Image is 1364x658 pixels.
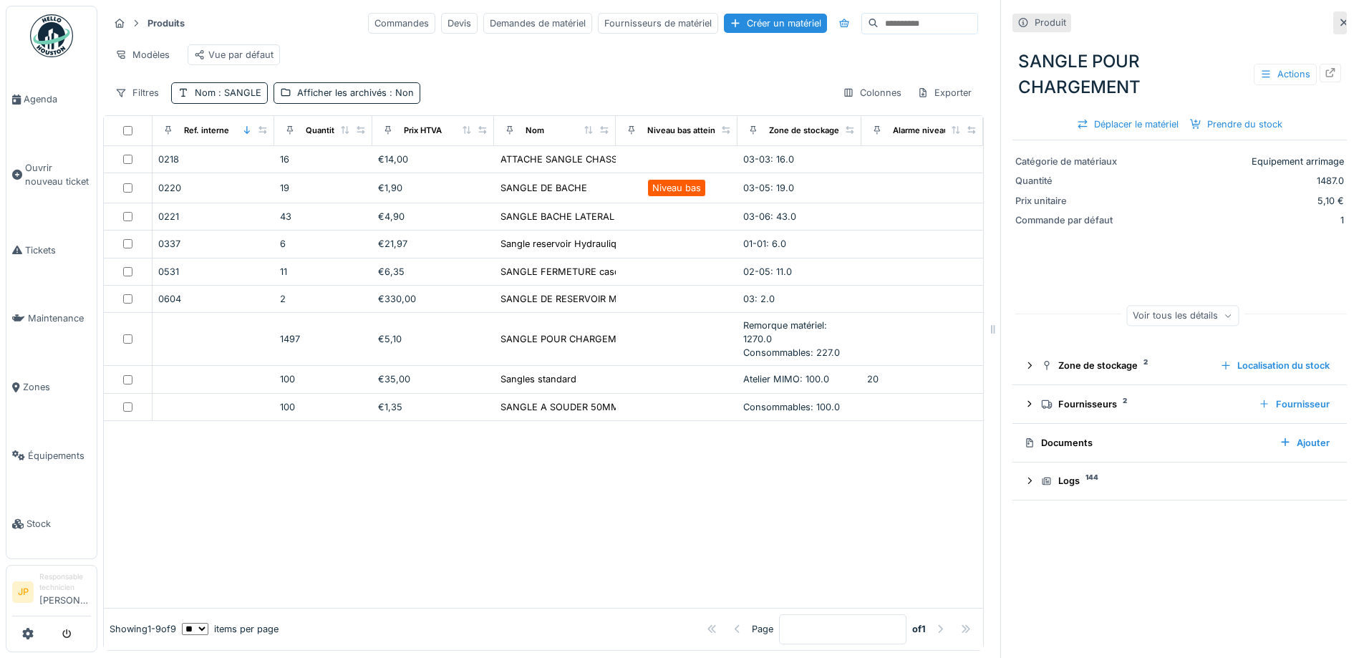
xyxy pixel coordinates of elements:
div: Fournisseurs [1041,397,1247,411]
div: €1,90 [378,181,488,195]
a: Maintenance [6,284,97,353]
div: 6 [280,237,366,251]
div: 0531 [158,265,269,279]
a: Zones [6,353,97,422]
span: Consommables: 100.0 [743,402,840,412]
div: 1497 [280,332,366,346]
div: Niveau bas [652,181,701,195]
span: 03: 2.0 [743,294,775,304]
div: Fournisseurs de matériel [598,13,718,34]
span: Consommables: 227.0 [743,347,840,358]
div: Modèles [109,44,176,65]
div: €4,90 [378,210,488,223]
div: Quantité [1015,174,1123,188]
div: Prix unitaire [1015,194,1123,208]
div: 19 [280,181,366,195]
div: 0220 [158,181,269,195]
div: €21,97 [378,237,488,251]
div: €5,10 [378,332,488,346]
div: SANGLE DE RESERVOIR MAZOUT DAF [500,292,671,306]
div: Exporter [911,82,978,103]
div: Zone de stockage [769,125,839,137]
div: Vue par défaut [194,48,274,62]
div: Commande par défaut [1015,213,1123,227]
div: SANGLE POUR CHARGEMENT [1012,43,1347,106]
div: 100 [280,400,366,414]
div: Devis [441,13,478,34]
span: Maintenance [28,311,91,325]
span: Zones [23,380,91,394]
summary: Zone de stockage2Localisation du stock [1018,352,1341,379]
span: Agenda [24,92,91,106]
div: Catégorie de matériaux [1015,155,1123,168]
span: 03-03: 16.0 [743,154,794,165]
div: Prendre du stock [1184,115,1288,134]
div: SANGLE BACHE LATERAL AVEC BOUCLE [500,210,682,223]
div: ATTACHE SANGLE CHASSIS [500,153,625,166]
div: items per page [182,622,279,636]
div: €35,00 [378,372,488,386]
div: Alarme niveau bas [893,125,964,137]
div: Sangles standard [500,372,576,386]
div: 0604 [158,292,269,306]
div: €14,00 [378,153,488,166]
strong: Produits [142,16,190,30]
summary: Fournisseurs2Fournisseur [1018,391,1341,417]
span: 03-05: 19.0 [743,183,794,193]
li: [PERSON_NAME] [39,571,91,613]
a: Tickets [6,216,97,285]
img: Badge_color-CXgf-gQk.svg [30,14,73,57]
div: Colonnes [836,82,908,103]
div: Responsable technicien [39,571,91,594]
div: 43 [280,210,366,223]
div: 5,10 € [1128,194,1344,208]
div: Fournisseur [1253,395,1335,414]
div: 16 [280,153,366,166]
div: €330,00 [378,292,488,306]
div: 2 [280,292,366,306]
div: Prix HTVA [404,125,442,137]
span: : SANGLE [216,87,261,98]
li: JP [12,581,34,603]
div: Commandes [368,13,435,34]
div: 20 [867,372,977,386]
div: Page [752,622,773,636]
span: Remorque matériel: 1270.0 [743,320,827,344]
a: Stock [6,490,97,558]
div: Créer un matériel [724,14,827,33]
span: Équipements [28,449,91,463]
div: 0221 [158,210,269,223]
div: Ajouter [1274,433,1335,453]
div: 1 [1128,213,1344,227]
span: : Non [387,87,414,98]
div: SANGLE POUR CHARGEMENT [500,332,635,346]
div: Nom [195,86,261,100]
div: Déplacer le matériel [1071,115,1184,134]
span: Stock [26,517,91,531]
strong: of 1 [912,622,926,636]
div: SANGLE DE BACHE [500,181,587,195]
div: Documents [1024,436,1268,450]
div: SANGLE FERMETURE casquette de toit [500,265,672,279]
a: Équipements [6,422,97,490]
div: Actions [1254,64,1317,84]
div: Quantité [306,125,339,137]
div: Sangle reservoir Hydraulique [500,237,627,251]
summary: Logs144 [1018,468,1341,495]
summary: DocumentsAjouter [1018,430,1341,456]
div: Zone de stockage [1041,359,1209,372]
div: €6,35 [378,265,488,279]
span: 02-05: 11.0 [743,266,792,277]
span: Tickets [25,243,91,257]
div: 11 [280,265,366,279]
div: Showing 1 - 9 of 9 [110,622,176,636]
div: Filtres [109,82,165,103]
div: Afficher les archivés [297,86,414,100]
div: 0218 [158,153,269,166]
div: Ref. interne [184,125,229,137]
div: 100 [280,372,366,386]
span: 03-06: 43.0 [743,211,796,222]
span: 01-01: 6.0 [743,238,786,249]
div: Voir tous les détails [1126,305,1239,326]
a: JP Responsable technicien[PERSON_NAME] [12,571,91,616]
